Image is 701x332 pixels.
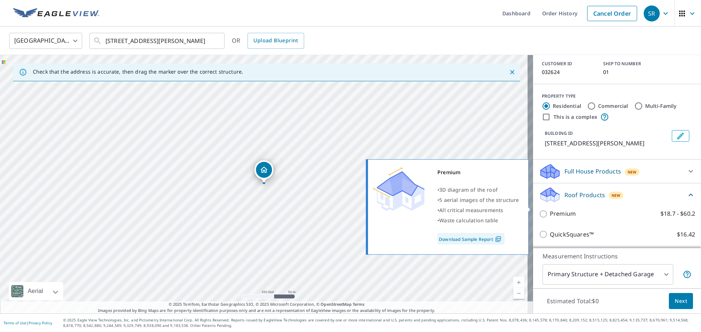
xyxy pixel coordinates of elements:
[539,163,695,180] div: Full House ProductsNew
[437,195,519,205] div: •
[603,69,656,75] p: 01
[439,207,503,214] span: All critical measurements
[645,102,677,110] label: Multi-Family
[545,130,573,136] p: BUILDING ID
[254,160,273,183] div: Dropped pin, building 1, Residential property, 1273 Whitney Rd Ontario, NY 14519
[564,167,621,176] p: Full House Products
[437,215,519,226] div: •
[644,5,660,22] div: SR
[677,230,695,239] p: $16.42
[683,270,692,279] span: Your report will include the primary structure and a detached garage if one exists.
[672,130,689,142] button: Edit building 1
[543,264,673,285] div: Primary Structure + Detached Garage
[513,288,524,299] a: Current Level 17, Zoom Out
[603,60,656,67] p: SHIP TO NUMBER
[4,321,52,325] p: |
[13,8,99,19] img: EV Logo
[253,36,298,45] span: Upload Blueprint
[543,252,692,261] p: Measurement Instructions
[675,297,687,306] span: Next
[106,31,210,51] input: Search by address or latitude-longitude
[437,185,519,195] div: •
[545,139,669,148] p: [STREET_ADDRESS][PERSON_NAME]
[33,69,243,75] p: Check that the address is accurate, then drag the marker over the correct structure.
[550,230,594,239] p: QuickSquares™
[660,209,695,218] p: $18.7 - $60.2
[4,320,26,325] a: Terms of Use
[321,301,351,307] a: OpenStreetMap
[542,69,594,75] p: 032624
[353,301,365,307] a: Terms
[612,192,621,198] span: New
[248,33,304,49] a: Upload Blueprint
[539,186,695,203] div: Roof ProductsNew
[628,169,637,175] span: New
[669,293,693,309] button: Next
[26,282,45,300] div: Aerial
[598,102,628,110] label: Commercial
[374,167,425,211] img: Premium
[9,282,63,300] div: Aerial
[542,60,594,67] p: CUSTOMER ID
[9,31,82,51] div: [GEOGRAPHIC_DATA]
[553,102,581,110] label: Residential
[439,196,519,203] span: 5 aerial images of the structure
[439,186,498,193] span: 3D diagram of the roof
[541,293,605,309] p: Estimated Total: $0
[232,33,304,49] div: OR
[63,317,697,328] p: © 2025 Eagle View Technologies, Inc. and Pictometry International Corp. All Rights Reserved. Repo...
[587,6,637,21] a: Cancel Order
[553,113,597,121] label: This is a complex
[550,209,576,218] p: Premium
[493,236,503,242] img: Pdf Icon
[513,277,524,288] a: Current Level 17, Zoom In
[507,67,517,77] button: Close
[542,93,692,99] div: PROPERTY TYPE
[437,167,519,177] div: Premium
[28,320,52,325] a: Privacy Policy
[564,191,605,199] p: Roof Products
[439,217,498,224] span: Waste calculation table
[437,233,505,245] a: Download Sample Report
[169,301,365,308] span: © 2025 TomTom, Earthstar Geographics SIO, © 2025 Microsoft Corporation, ©
[437,205,519,215] div: •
